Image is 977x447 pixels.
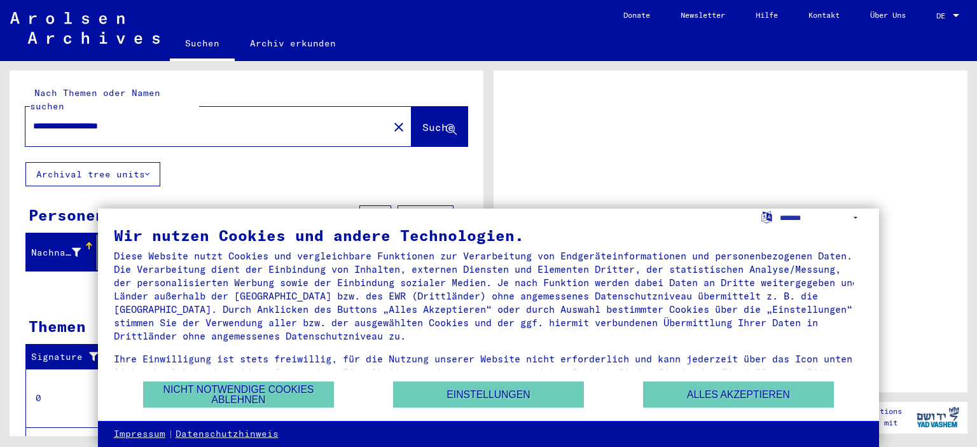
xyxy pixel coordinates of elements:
[398,205,454,230] button: Filter
[97,235,169,270] mat-header-cell: Vorname
[391,120,406,135] mat-icon: close
[31,242,97,263] div: Nachname
[26,235,97,270] mat-header-cell: Nachname
[170,28,235,61] a: Suchen
[29,203,105,226] div: Personen
[114,428,165,441] a: Impressum
[412,107,468,146] button: Suche
[176,428,279,441] a: Datenschutzhinweis
[760,210,773,223] label: Sprache auswählen
[31,246,81,259] div: Nachname
[422,121,454,134] span: Suche
[914,401,962,433] img: yv_logo.png
[235,28,351,58] a: Archiv erkunden
[31,350,104,364] div: Signature
[780,209,863,227] select: Sprache auswählen
[936,11,950,20] span: DE
[31,347,116,368] div: Signature
[25,162,160,186] button: Archival tree units
[393,382,584,408] button: Einstellungen
[114,352,864,392] div: Ihre Einwilligung ist stets freiwillig, für die Nutzung unserer Website nicht erforderlich und ka...
[114,249,864,343] div: Diese Website nutzt Cookies und vergleichbare Funktionen zur Verarbeitung von Endgeräteinformatio...
[114,228,864,243] div: Wir nutzen Cookies und andere Technologien.
[10,12,160,44] img: Arolsen_neg.svg
[143,382,334,408] button: Nicht notwendige Cookies ablehnen
[386,114,412,139] button: Clear
[26,369,114,427] td: 0
[29,315,86,338] div: Themen
[30,87,160,112] mat-label: Nach Themen oder Namen suchen
[643,382,834,408] button: Alles akzeptieren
